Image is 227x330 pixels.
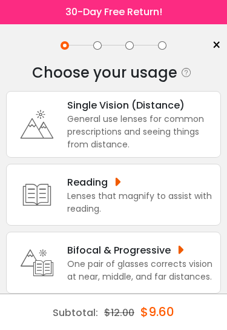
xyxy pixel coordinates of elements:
div: Reading [67,175,214,190]
div: Lenses that magnify to assist with reading. [67,190,214,215]
span: × [212,36,221,55]
div: Single Vision (Distance) [67,98,214,113]
div: One pair of glasses corrects vision at near, middle, and far distances. [67,258,214,283]
a: × [203,36,221,55]
div: Choose your usage [32,61,177,85]
div: Bifocal & Progressive [67,243,214,258]
div: $9.60 [140,294,174,329]
div: General use lenses for common prescriptions and seeing things from distance. [67,113,214,151]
